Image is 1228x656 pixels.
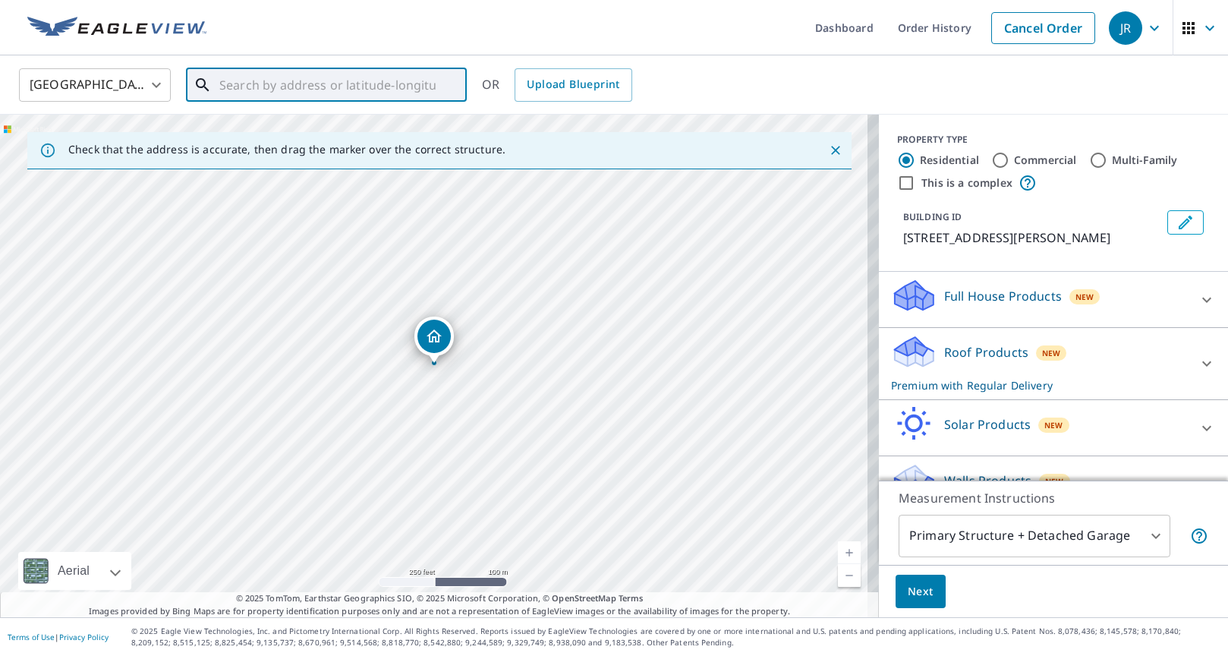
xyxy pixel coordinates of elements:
[897,133,1210,147] div: PROPERTY TYPE
[1045,475,1064,487] span: New
[944,343,1028,361] p: Roof Products
[236,592,644,605] span: © 2025 TomTom, Earthstar Geographics SIO, © 2025 Microsoft Corporation, ©
[1190,527,1208,545] span: Your report will include the primary structure and a detached garage if one exists.
[899,489,1208,507] p: Measurement Instructions
[903,229,1161,247] p: [STREET_ADDRESS][PERSON_NAME]
[891,334,1216,393] div: Roof ProductsNewPremium with Regular Delivery
[1042,347,1061,359] span: New
[68,143,505,156] p: Check that the address is accurate, then drag the marker over the correct structure.
[944,415,1031,434] p: Solar Products
[944,287,1062,305] p: Full House Products
[619,592,644,604] a: Terms
[896,575,946,609] button: Next
[891,377,1189,393] p: Premium with Regular Delivery
[1112,153,1178,168] label: Multi-Family
[527,75,619,94] span: Upload Blueprint
[552,592,616,604] a: OpenStreetMap
[891,278,1216,321] div: Full House ProductsNew
[18,552,131,590] div: Aerial
[27,17,206,39] img: EV Logo
[908,582,934,601] span: Next
[131,626,1220,648] p: © 2025 Eagle View Technologies, Inc. and Pictometry International Corp. All Rights Reserved. Repo...
[838,541,861,564] a: Current Level 17, Zoom In
[891,462,1216,506] div: Walls ProductsNew
[59,632,109,642] a: Privacy Policy
[19,64,171,106] div: [GEOGRAPHIC_DATA]
[219,64,436,106] input: Search by address or latitude-longitude
[53,552,94,590] div: Aerial
[8,632,55,642] a: Terms of Use
[1109,11,1142,45] div: JR
[414,317,454,364] div: Dropped pin, building 1, Residential property, 1213 Sea Hunt Dr Vero Beach, FL 32963
[899,515,1170,557] div: Primary Structure + Detached Garage
[515,68,631,102] a: Upload Blueprint
[838,564,861,587] a: Current Level 17, Zoom Out
[991,12,1095,44] a: Cancel Order
[8,632,109,642] p: |
[921,175,1012,191] label: This is a complex
[1167,210,1204,235] button: Edit building 1
[920,153,979,168] label: Residential
[826,140,845,160] button: Close
[944,471,1031,490] p: Walls Products
[891,406,1216,449] div: Solar ProductsNew
[1075,291,1094,303] span: New
[903,210,962,223] p: BUILDING ID
[1014,153,1077,168] label: Commercial
[1044,419,1063,431] span: New
[482,68,632,102] div: OR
